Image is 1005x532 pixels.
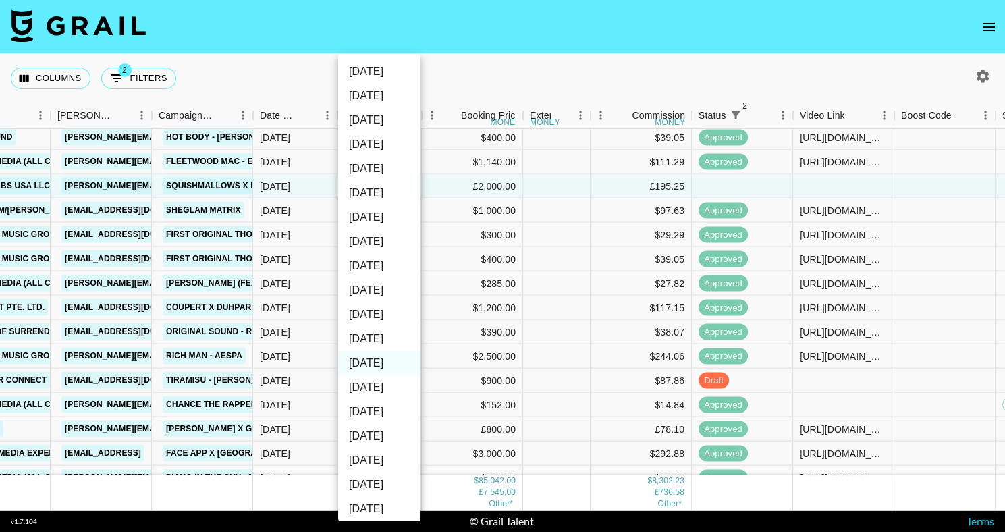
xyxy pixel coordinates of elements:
[338,132,420,157] li: [DATE]
[338,59,420,84] li: [DATE]
[338,448,420,473] li: [DATE]
[338,108,420,132] li: [DATE]
[338,84,420,108] li: [DATE]
[338,375,420,400] li: [DATE]
[338,230,420,254] li: [DATE]
[338,278,420,302] li: [DATE]
[338,181,420,205] li: [DATE]
[338,400,420,424] li: [DATE]
[338,205,420,230] li: [DATE]
[338,497,420,521] li: [DATE]
[338,302,420,327] li: [DATE]
[338,424,420,448] li: [DATE]
[338,157,420,181] li: [DATE]
[338,351,420,375] li: [DATE]
[338,254,420,278] li: [DATE]
[338,473,420,497] li: [DATE]
[338,327,420,351] li: [DATE]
